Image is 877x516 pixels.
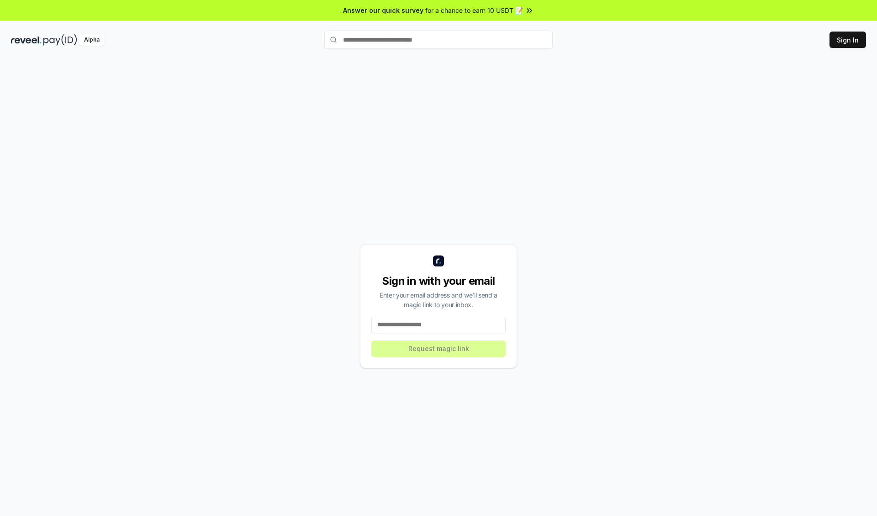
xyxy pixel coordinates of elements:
div: Sign in with your email [371,274,506,288]
img: reveel_dark [11,34,42,46]
img: pay_id [43,34,77,46]
img: logo_small [433,255,444,266]
span: Answer our quick survey [343,5,423,15]
div: Alpha [79,34,105,46]
button: Sign In [829,32,866,48]
span: for a chance to earn 10 USDT 📝 [425,5,523,15]
div: Enter your email address and we’ll send a magic link to your inbox. [371,290,506,309]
